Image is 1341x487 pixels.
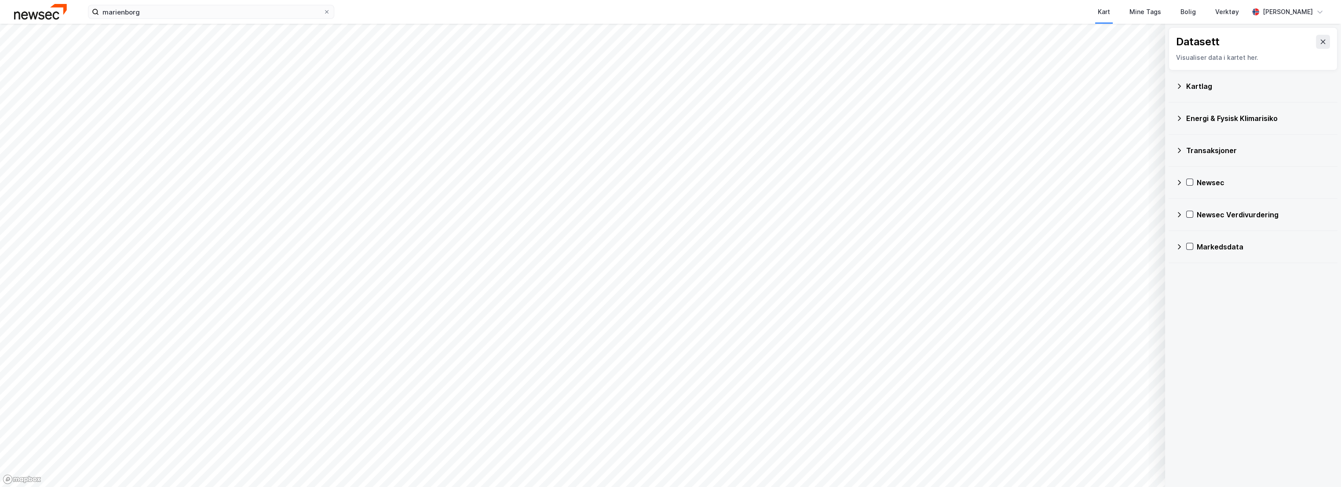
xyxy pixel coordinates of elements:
div: Newsec [1197,177,1330,188]
div: Kart [1098,7,1110,17]
div: Newsec Verdivurdering [1197,209,1330,220]
a: Mapbox homepage [3,474,41,484]
div: Visualiser data i kartet her. [1176,52,1330,63]
img: newsec-logo.f6e21ccffca1b3a03d2d.png [14,4,67,19]
div: [PERSON_NAME] [1263,7,1313,17]
div: Transaksjoner [1186,145,1330,156]
div: Kartlag [1186,81,1330,92]
div: Markedsdata [1197,242,1330,252]
div: Energi & Fysisk Klimarisiko [1186,113,1330,124]
div: Datasett [1176,35,1220,49]
div: Kontrollprogram for chat [1297,445,1341,487]
div: Mine Tags [1129,7,1161,17]
iframe: Chat Widget [1297,445,1341,487]
input: Søk på adresse, matrikkel, gårdeiere, leietakere eller personer [99,5,323,18]
div: Verktøy [1215,7,1239,17]
div: Bolig [1180,7,1196,17]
